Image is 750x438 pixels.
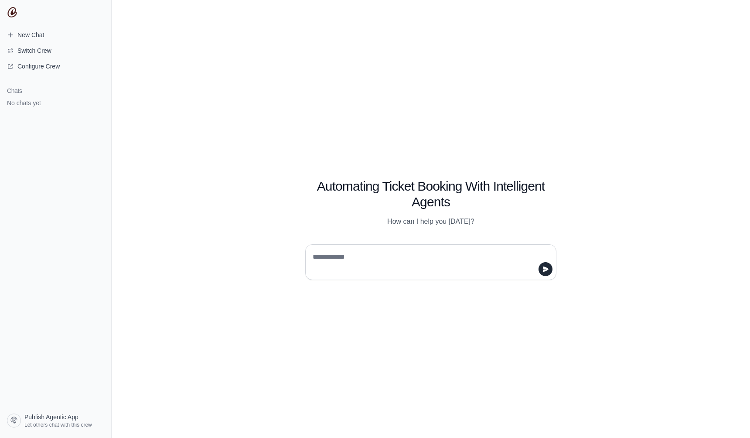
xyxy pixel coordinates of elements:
[3,59,108,73] a: Configure Crew
[24,421,92,428] span: Let others chat with this crew
[305,178,556,210] h1: Automating Ticket Booking With Intelligent Agents
[3,28,108,42] a: New Chat
[305,216,556,227] p: How can I help you [DATE]?
[17,62,60,71] span: Configure Crew
[7,7,17,17] img: CrewAI Logo
[17,46,51,55] span: Switch Crew
[3,410,108,431] a: Publish Agentic App Let others chat with this crew
[17,31,44,39] span: New Chat
[24,413,78,421] span: Publish Agentic App
[3,44,108,58] button: Switch Crew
